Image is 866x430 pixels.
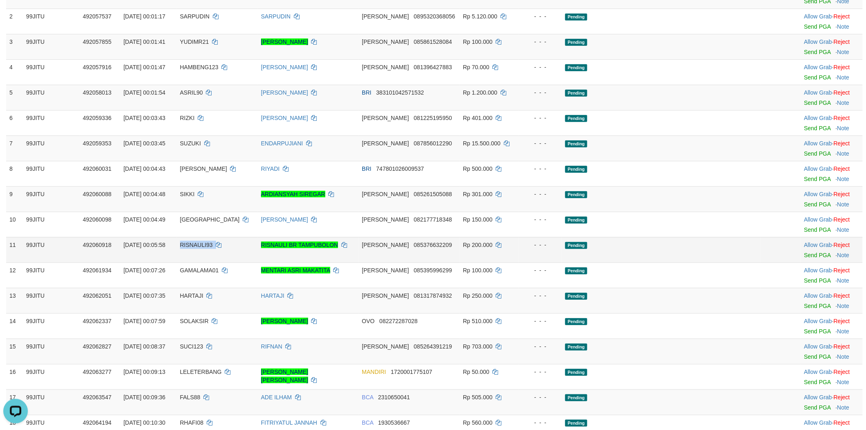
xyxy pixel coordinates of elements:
[834,419,850,426] a: Reject
[362,115,409,121] span: [PERSON_NAME]
[23,136,79,161] td: 99JITU
[180,369,222,375] span: LELETERBANG
[463,115,492,121] span: Rp 401.000
[804,252,831,258] a: Send PGA
[804,38,834,45] span: ·
[261,267,330,274] a: MENTARI ASRI MAKATITA
[124,394,165,401] span: [DATE] 00:09:36
[801,237,863,263] td: ·
[522,393,559,401] div: - - -
[124,191,165,197] span: [DATE] 00:04:48
[124,13,165,20] span: [DATE] 00:01:17
[834,38,850,45] a: Reject
[801,313,863,339] td: ·
[83,343,111,350] span: 492062827
[414,115,452,121] span: Copy 081225195950 to clipboard
[180,318,209,324] span: SOLAKSIR
[362,64,409,70] span: [PERSON_NAME]
[804,23,831,30] a: Send PGA
[804,343,834,350] span: ·
[801,9,863,34] td: ·
[804,165,834,172] span: ·
[804,191,834,197] span: ·
[6,288,23,313] td: 13
[83,369,111,375] span: 492063277
[804,165,832,172] a: Allow Grab
[6,186,23,212] td: 9
[261,292,284,299] a: HARTAJI
[804,64,834,70] span: ·
[834,165,850,172] a: Reject
[6,9,23,34] td: 2
[23,110,79,136] td: 99JITU
[522,114,559,122] div: - - -
[83,191,111,197] span: 492060088
[124,216,165,223] span: [DATE] 00:04:49
[837,328,850,335] a: Note
[362,140,409,147] span: [PERSON_NAME]
[180,419,204,426] span: RHAFI08
[837,23,850,30] a: Note
[83,89,111,96] span: 492058013
[362,292,409,299] span: [PERSON_NAME]
[83,394,111,401] span: 492063547
[362,318,374,324] span: OVO
[804,201,831,208] a: Send PGA
[378,394,410,401] span: Copy 2310650041 to clipboard
[23,288,79,313] td: 99JITU
[261,89,308,96] a: [PERSON_NAME]
[804,292,834,299] span: ·
[565,14,587,20] span: Pending
[565,64,587,71] span: Pending
[378,419,410,426] span: Copy 1930536667 to clipboard
[804,369,834,375] span: ·
[124,89,165,96] span: [DATE] 00:01:54
[522,368,559,376] div: - - -
[801,364,863,389] td: ·
[23,339,79,364] td: 99JITU
[83,165,111,172] span: 492060031
[804,394,832,401] a: Allow Grab
[6,59,23,85] td: 4
[6,161,23,186] td: 8
[124,38,165,45] span: [DATE] 00:01:41
[837,379,850,385] a: Note
[362,38,409,45] span: [PERSON_NAME]
[834,64,850,70] a: Reject
[804,13,832,20] a: Allow Grab
[801,161,863,186] td: ·
[83,318,111,324] span: 492062337
[362,191,409,197] span: [PERSON_NAME]
[124,165,165,172] span: [DATE] 00:04:43
[565,318,587,325] span: Pending
[180,64,219,70] span: HAMBENG123
[522,292,559,300] div: - - -
[83,115,111,121] span: 492059336
[565,420,587,427] span: Pending
[180,89,203,96] span: ASRIL90
[124,64,165,70] span: [DATE] 00:01:47
[801,263,863,288] td: ·
[804,404,831,411] a: Send PGA
[801,288,863,313] td: ·
[83,13,111,20] span: 492057537
[180,242,213,248] span: RISNAULI93
[804,216,832,223] a: Allow Grab
[801,212,863,237] td: ·
[6,85,23,110] td: 5
[565,39,587,46] span: Pending
[565,293,587,300] span: Pending
[804,419,834,426] span: ·
[261,343,282,350] a: RIFNAN
[261,216,308,223] a: [PERSON_NAME]
[565,166,587,173] span: Pending
[522,266,559,274] div: - - -
[565,344,587,351] span: Pending
[522,317,559,325] div: - - -
[837,353,850,360] a: Note
[834,343,850,350] a: Reject
[83,419,111,426] span: 492064194
[6,313,23,339] td: 14
[804,13,834,20] span: ·
[414,216,452,223] span: Copy 082177718348 to clipboard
